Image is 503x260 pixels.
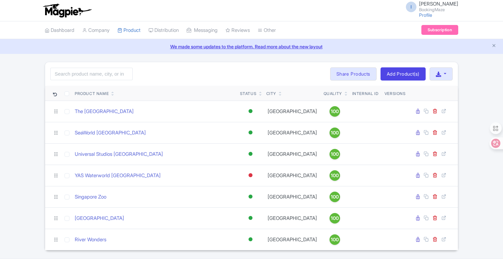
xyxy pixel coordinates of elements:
[266,91,276,97] div: City
[381,67,426,81] a: Add Product(s)
[148,21,179,39] a: Distribution
[247,149,254,159] div: Active
[349,86,382,101] th: Internal ID
[491,42,496,50] button: Close announcement
[264,101,321,122] td: [GEOGRAPHIC_DATA]
[75,236,106,244] a: River Wonders
[258,21,276,39] a: Other
[419,1,458,7] span: [PERSON_NAME]
[330,67,377,81] a: Share Products
[324,213,346,224] a: 100
[331,215,339,222] span: 100
[247,235,254,244] div: Active
[50,68,133,80] input: Search product name, city, or interal id
[402,1,458,12] a: I [PERSON_NAME] BookingMaze
[264,229,321,250] td: [GEOGRAPHIC_DATA]
[240,91,257,97] div: Status
[331,129,339,136] span: 100
[247,171,254,180] div: Inactive
[264,165,321,186] td: [GEOGRAPHIC_DATA]
[419,12,432,18] a: Profile
[324,128,346,138] a: 100
[75,215,124,222] a: [GEOGRAPHIC_DATA]
[41,3,93,18] img: logo-ab69f6fb50320c5b225c76a69d11143b.png
[247,106,254,116] div: Active
[406,2,416,12] span: I
[331,172,339,179] span: 100
[324,91,342,97] div: Quality
[75,172,161,179] a: YAS Waterworld [GEOGRAPHIC_DATA]
[75,193,106,201] a: Singapore Zoo
[331,193,339,201] span: 100
[75,108,134,115] a: The [GEOGRAPHIC_DATA]
[264,143,321,165] td: [GEOGRAPHIC_DATA]
[324,170,346,181] a: 100
[331,236,339,243] span: 100
[75,91,109,97] div: Product Name
[247,128,254,137] div: Active
[82,21,110,39] a: Company
[324,192,346,202] a: 100
[324,149,346,159] a: 100
[324,234,346,245] a: 100
[75,129,146,137] a: SeaWorld [GEOGRAPHIC_DATA]
[118,21,141,39] a: Product
[421,25,458,35] a: Subscription
[324,106,346,117] a: 100
[264,207,321,229] td: [GEOGRAPHIC_DATA]
[75,151,163,158] a: Universal Studios [GEOGRAPHIC_DATA]
[419,8,458,12] small: BookingMaze
[382,86,409,101] th: Versions
[45,21,74,39] a: Dashboard
[187,21,218,39] a: Messaging
[225,21,250,39] a: Reviews
[264,122,321,143] td: [GEOGRAPHIC_DATA]
[331,151,339,158] span: 100
[247,192,254,201] div: Active
[331,108,339,115] span: 100
[247,213,254,223] div: Active
[4,43,499,50] a: We made some updates to the platform. Read more about the new layout
[264,186,321,207] td: [GEOGRAPHIC_DATA]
